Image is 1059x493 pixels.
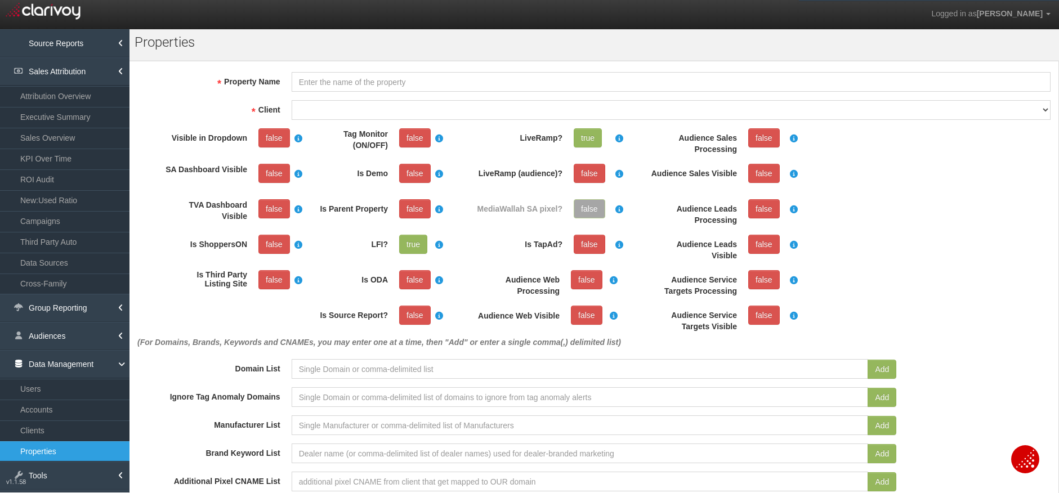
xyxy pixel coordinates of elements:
a: false [258,270,290,289]
label: Is Demo [301,164,394,179]
button: Add [868,444,896,463]
a: false [571,270,602,289]
label: LFI? [301,235,394,250]
label: Manufacturer List [132,415,286,431]
a: Logged in as[PERSON_NAME] [923,1,1059,28]
label: Audience Web Visible [470,306,565,320]
a: false [571,306,602,325]
a: false [258,164,290,183]
a: false [258,235,290,254]
label: Is Parent Property [301,199,394,214]
button: Add [868,360,896,379]
label: Additional Pixel CNAME List [132,472,286,487]
label: Audience Web Processing [470,270,565,297]
a: false [574,164,605,183]
label: Audience Leads Visible [644,235,743,261]
a: false [399,164,431,183]
label: Client [132,100,286,115]
a: false [399,306,431,325]
label: Is Source Report? [301,306,394,321]
input: Single Domain or comma-delimited list [292,359,869,379]
label: Visible in Dropdown [160,128,253,144]
label: Is TapAd? [470,235,568,250]
h1: Pr perties [135,35,410,50]
a: false [258,199,290,218]
a: true [399,235,427,254]
label: Is Third Party Listing Site [160,270,253,288]
a: false [258,128,290,147]
a: true [574,128,602,147]
input: Enter the name of the property [292,72,1051,92]
label: Is ODA [301,270,394,285]
a: false [748,235,780,254]
a: false [399,199,431,218]
span: [PERSON_NAME] [977,9,1043,18]
label: Audience Service Targets Visible [644,306,743,332]
em: (For Domains, Brands, Keywords and CNAMEs, you may enter one at a time, then "Add" or enter a sin... [137,338,621,347]
input: additional pixel CNAME from client that get mapped to OUR domain [292,472,869,491]
label: Audience Sales Visible [644,164,743,179]
button: Add [868,388,896,407]
input: Single Manufacturer or comma-delimited list of Manufacturers [292,415,869,435]
a: false [748,306,780,325]
input: Single Domain or comma-delimited list of domains to ignore from tag anomaly alerts [292,387,869,407]
label: Audience Sales Processing [644,128,743,155]
label: Brand Keyword List [132,443,286,459]
label: Tag Monitor (ON/OFF) [301,128,394,151]
a: false [574,235,605,254]
a: false [748,270,780,289]
button: Add [868,416,896,435]
span: o [148,34,155,50]
label: Audience Service Targets Processing [644,270,743,297]
label: Is ShoppersON [160,235,253,250]
span: Logged in as [931,9,976,18]
label: Domain List [132,359,286,374]
input: Dealer name (or comma-delimited list of dealer names) used for dealer-branded marketing [292,443,869,463]
label: LiveRamp (audience)? [470,164,568,179]
label: SA Dashboard Visible [160,164,253,175]
a: false [748,128,780,147]
a: false [748,164,780,183]
a: false [399,128,431,147]
button: Add [868,472,896,491]
label: TVA Dashboard Visible [160,199,253,222]
label: MediaWallah SA pixel? [470,199,568,214]
a: false [748,199,780,218]
a: false [399,270,431,289]
label: Ignore Tag Anomaly Domains [132,387,286,402]
label: Property Name [132,72,286,87]
label: Audience Leads Processing [644,199,743,226]
label: LiveRamp? [470,128,568,144]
